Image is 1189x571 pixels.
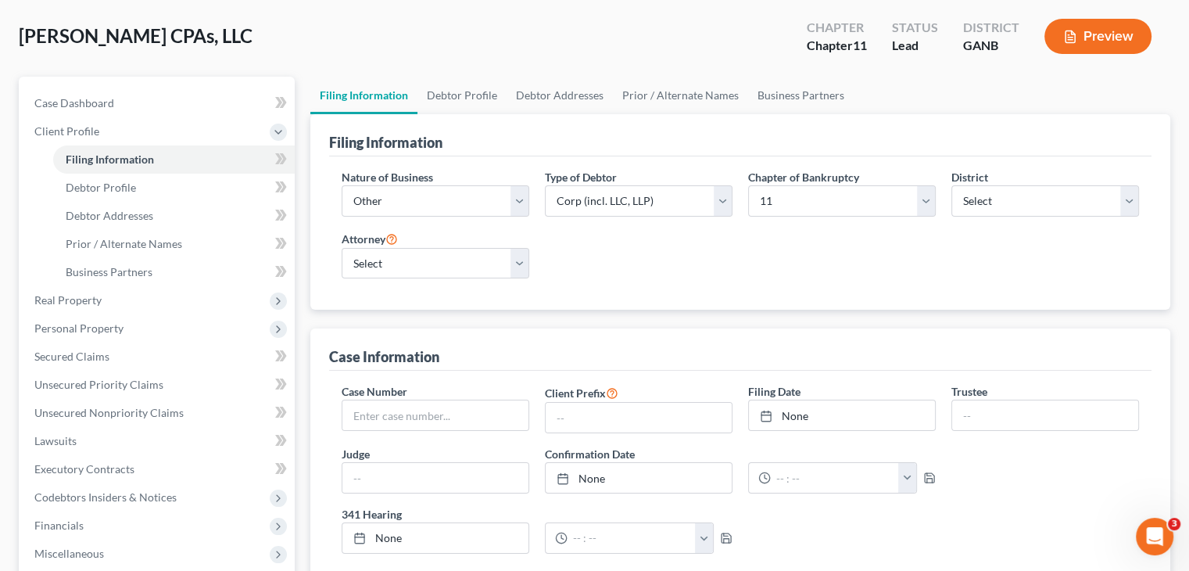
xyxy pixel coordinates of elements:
iframe: Intercom live chat [1136,518,1173,555]
span: Prior / Alternate Names [66,237,182,250]
span: Case Dashboard [34,96,114,110]
a: None [342,523,528,553]
a: Case Dashboard [22,89,295,117]
label: 341 Hearing [334,506,740,523]
div: Chapter [807,19,867,37]
input: -- [342,463,528,493]
input: -- [952,400,1138,430]
span: Client Profile [34,124,99,138]
button: Preview [1044,19,1151,54]
span: Miscellaneous [34,547,104,560]
a: Filing Information [53,145,295,174]
label: Judge [342,446,370,462]
div: Chapter [807,37,867,55]
span: Filing Information [66,153,154,166]
span: Lawsuits [34,434,77,447]
span: Unsecured Nonpriority Claims [34,406,184,419]
label: Nature of Business [342,169,433,185]
a: Lawsuits [22,427,295,455]
a: None [749,400,935,430]
div: Case Information [329,347,439,366]
span: 11 [853,38,867,52]
a: Debtor Addresses [507,77,613,114]
label: Chapter of Bankruptcy [748,169,859,185]
input: Enter case number... [342,400,528,430]
a: None [546,463,732,493]
span: [PERSON_NAME] CPAs, LLC [19,24,252,47]
a: Secured Claims [22,343,295,371]
span: Financials [34,519,84,532]
span: Real Property [34,293,102,307]
a: Prior / Alternate Names [613,77,748,114]
a: Debtor Profile [417,77,507,114]
span: Personal Property [34,321,124,335]
label: Trustee [951,383,987,400]
label: Client Prefix [545,383,618,402]
label: District [951,169,988,185]
input: -- : -- [568,523,695,553]
a: Unsecured Nonpriority Claims [22,399,295,427]
input: -- : -- [771,463,898,493]
label: Case Number [342,383,407,400]
a: Prior / Alternate Names [53,230,295,258]
a: Executory Contracts [22,455,295,483]
span: 3 [1168,518,1180,530]
a: Debtor Addresses [53,202,295,230]
div: District [963,19,1019,37]
span: Debtor Profile [66,181,136,194]
span: Codebtors Insiders & Notices [34,490,177,504]
a: Debtor Profile [53,174,295,202]
span: Secured Claims [34,350,109,363]
div: Lead [892,37,938,55]
a: Unsecured Priority Claims [22,371,295,399]
span: Business Partners [66,265,152,278]
label: Confirmation Date [537,446,944,462]
div: GANB [963,37,1019,55]
label: Attorney [342,229,398,248]
a: Filing Information [310,77,417,114]
a: Business Partners [748,77,854,114]
label: Type of Debtor [545,169,617,185]
input: -- [546,403,732,433]
a: Business Partners [53,258,295,286]
label: Filing Date [748,383,800,400]
div: Filing Information [329,133,442,152]
span: Debtor Addresses [66,209,153,222]
span: Unsecured Priority Claims [34,378,163,391]
div: Status [892,19,938,37]
span: Executory Contracts [34,462,134,476]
